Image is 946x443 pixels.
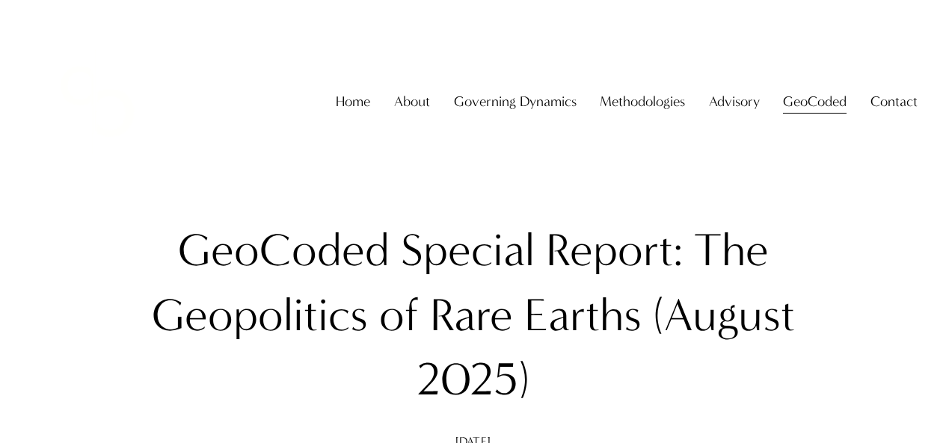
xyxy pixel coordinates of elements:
[430,283,513,347] div: Rare
[417,347,529,412] div: 2025)
[336,87,370,116] a: Home
[709,89,760,114] span: Advisory
[653,283,795,347] div: (August
[454,89,577,114] span: Governing Dynamics
[870,89,918,114] span: Contact
[600,89,685,114] span: Methodologies
[783,87,847,116] a: folder dropdown
[783,89,847,114] span: GeoCoded
[454,87,577,116] a: folder dropdown
[546,218,683,282] div: Report:
[394,89,430,114] span: About
[709,87,760,116] a: folder dropdown
[600,87,685,116] a: folder dropdown
[379,283,419,347] div: of
[401,218,535,282] div: Special
[870,87,918,116] a: folder dropdown
[524,283,642,347] div: Earths
[394,87,430,116] a: folder dropdown
[694,218,769,282] div: The
[152,283,368,347] div: Geopolitics
[178,218,390,282] div: GeoCoded
[28,33,166,170] img: Christopher Sanchez &amp; Co.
